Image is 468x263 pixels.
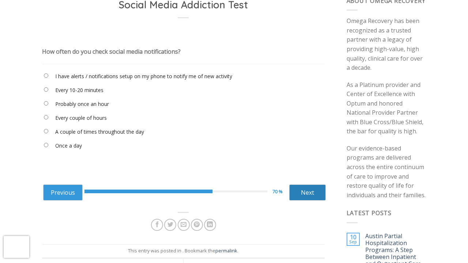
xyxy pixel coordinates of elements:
[55,128,144,136] label: A couple of times throughout the day
[347,144,426,200] p: Our evidence-based programs are delivered across the entire continuum of care to improve and rest...
[55,72,232,80] label: I have alerts / notifications setup on my phone to notify me of new activity
[4,236,29,258] iframe: reCAPTCHA
[151,219,163,231] a: Share on Facebook
[347,16,426,73] p: Omega Recovery has been recognized as a trusted partner with a legacy of providing high-value, hi...
[43,184,83,201] a: Previous
[55,100,109,108] label: Probably once an hour
[55,114,107,122] label: Every couple of hours
[289,184,326,201] a: Next
[178,219,190,231] a: Email to a Friend
[272,188,289,195] div: 70 %
[191,219,203,231] a: Pin on Pinterest
[55,142,82,150] label: Once a day
[204,219,216,231] a: Share on LinkedIn
[347,80,426,137] p: As a Platinum provider and Center of Excellence with Optum and honored National Provider Partner ...
[347,209,392,217] span: Latest Posts
[215,247,237,254] a: permalink
[55,86,103,94] label: Every 10-20 minutes
[42,244,325,258] footer: This entry was posted in . Bookmark the .
[42,47,181,56] div: How often do you check social media notifications?
[164,219,176,231] a: Share on Twitter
